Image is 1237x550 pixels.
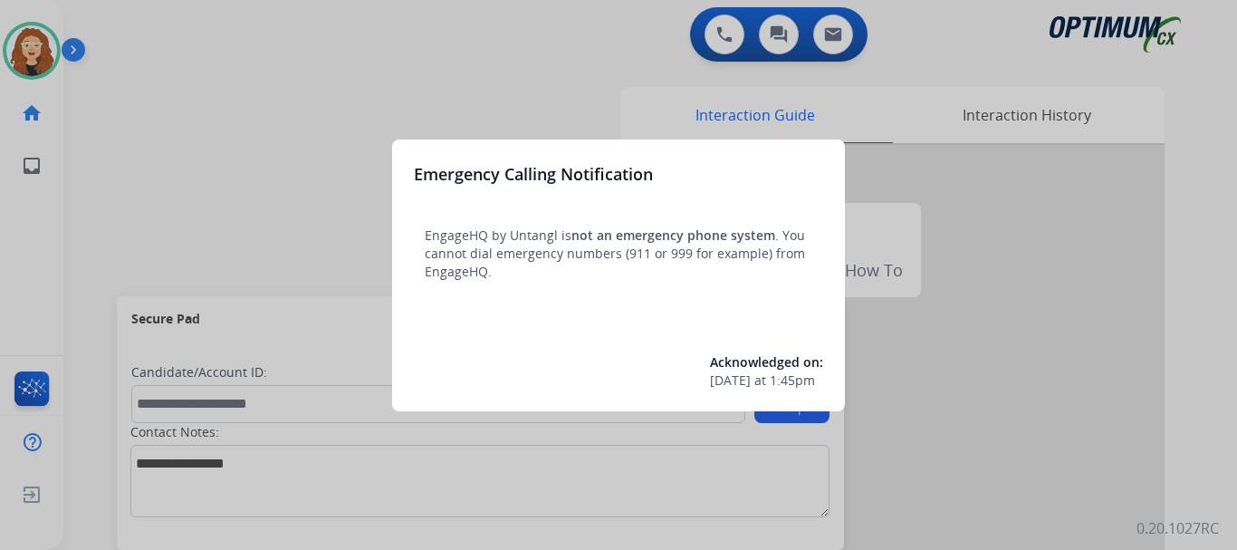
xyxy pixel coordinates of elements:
span: 1:45pm [770,371,815,390]
div: at [710,371,823,390]
span: not an emergency phone system [571,227,775,244]
h3: Emergency Calling Notification [414,161,653,187]
span: Acknowledged on: [710,353,823,371]
span: [DATE] [710,371,751,390]
p: EngageHQ by Untangl is . You cannot dial emergency numbers (911 or 999 for example) from EngageHQ. [425,227,812,281]
p: 0.20.1027RC [1136,517,1219,539]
